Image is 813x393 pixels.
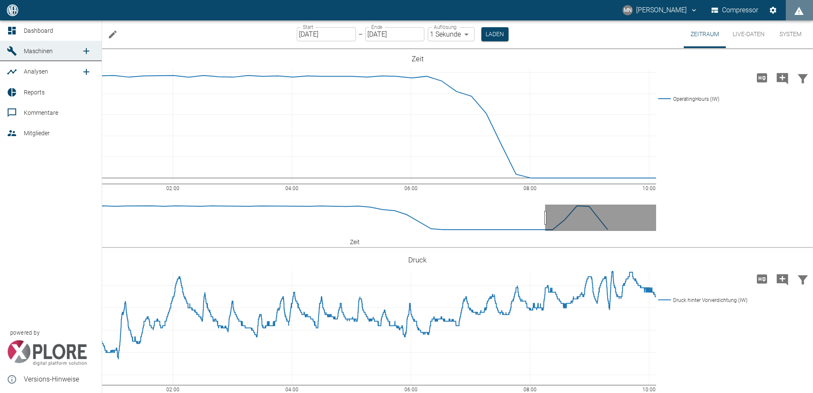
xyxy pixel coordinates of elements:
input: DD.MM.YYYY [365,27,424,41]
button: System [771,20,810,48]
a: new /analyses/list/0 [78,63,95,80]
div: 1 Sekunde [428,27,475,41]
button: neumann@arcanum-energy.de [621,3,699,18]
label: Start [303,23,313,31]
span: Dashboard [24,27,53,34]
span: Hohe Auflösung [752,73,772,81]
button: Machine bearbeiten [104,26,121,43]
span: Mitglieder [24,130,50,137]
span: Hohe Auflösung [752,274,772,282]
span: Versions-Hinweise [24,374,95,384]
input: DD.MM.YYYY [297,27,356,41]
label: Ende [371,23,382,31]
button: Laden [481,27,509,41]
button: Daten filtern [793,67,813,89]
button: Einstellungen [765,3,781,18]
button: Live-Daten [726,20,771,48]
span: Kommentare [24,109,58,116]
button: Kommentar hinzufügen [772,268,793,290]
span: powered by [10,329,40,337]
button: Kommentar hinzufügen [772,67,793,89]
img: logo [6,4,19,16]
span: Reports [24,89,45,96]
p: – [358,29,363,39]
span: Analysen [24,68,48,75]
div: MN [623,5,633,15]
button: Compressor [710,3,760,18]
span: Maschinen [24,48,53,54]
button: Zeitraum [684,20,726,48]
img: Xplore Logo [7,340,87,366]
label: Auflösung [434,23,457,31]
button: Daten filtern [793,268,813,290]
a: new /machines [78,43,95,60]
